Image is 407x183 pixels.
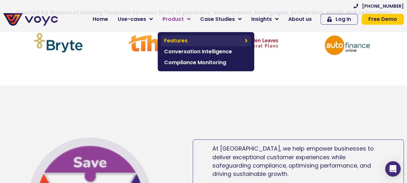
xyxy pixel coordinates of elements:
[32,31,87,53] img: brytev2
[161,46,251,57] a: Conversation Intelligence
[385,161,401,177] div: Open Intercom Messenger
[161,57,251,68] a: Compliance Monitoring
[83,52,105,59] span: Job title
[246,13,283,26] a: Insights
[158,13,195,26] a: Product
[336,17,351,22] span: Log In
[128,31,183,54] img: tih-logo
[161,35,251,46] a: Features
[164,48,248,56] span: Conversation Intelligence
[93,15,108,23] span: Home
[164,37,242,45] span: Features
[354,4,404,8] a: [PHONE_NUMBER]
[362,14,404,25] a: Free Demo
[195,13,246,26] a: Case Studies
[368,17,397,22] span: Free Demo
[113,13,158,26] a: Use-cases
[212,145,373,178] span: At [GEOGRAPHIC_DATA], we help empower businesses to deliver exceptional customer experiences whil...
[283,13,317,26] a: About us
[3,13,58,26] img: voyc-full-logo
[3,89,404,96] iframe: Customer reviews powered by Trustpilot
[164,59,248,66] span: Compliance Monitoring
[118,15,146,23] span: Use-cases
[321,31,375,60] img: Auto finance online
[200,15,235,23] span: Case Studies
[162,15,184,23] span: Product
[320,14,358,25] a: Log In
[83,26,99,33] span: Phone
[288,15,312,23] span: About us
[251,15,272,23] span: Insights
[88,13,113,26] a: Home
[362,4,404,8] span: [PHONE_NUMBER]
